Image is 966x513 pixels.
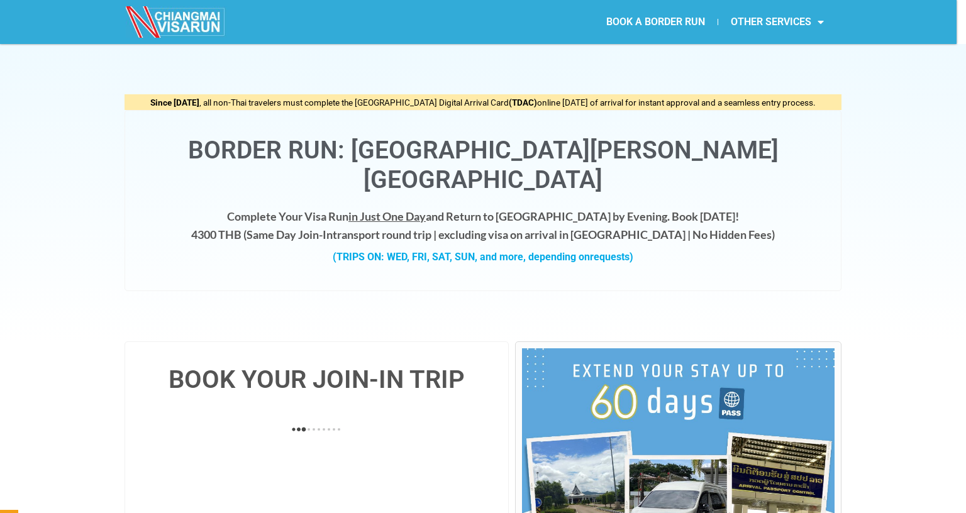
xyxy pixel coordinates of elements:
[138,136,828,195] h1: Border Run: [GEOGRAPHIC_DATA][PERSON_NAME][GEOGRAPHIC_DATA]
[138,207,828,244] h4: Complete Your Visa Run and Return to [GEOGRAPHIC_DATA] by Evening. Book [DATE]! 4300 THB ( transp...
[247,228,333,241] strong: Same Day Join-In
[509,97,537,108] strong: (TDAC)
[590,251,633,263] span: requests)
[150,97,816,108] span: , all non-Thai travelers must complete the [GEOGRAPHIC_DATA] Digital Arrival Card online [DATE] o...
[478,8,836,36] nav: Menu
[348,209,426,223] span: in Just One Day
[138,367,496,392] h4: BOOK YOUR JOIN-IN TRIP
[333,251,633,263] strong: (TRIPS ON: WED, FRI, SAT, SUN, and more, depending on
[718,8,836,36] a: OTHER SERVICES
[150,97,199,108] strong: Since [DATE]
[594,8,718,36] a: BOOK A BORDER RUN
